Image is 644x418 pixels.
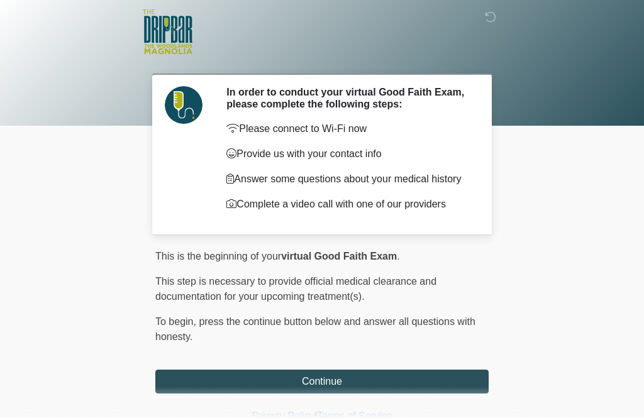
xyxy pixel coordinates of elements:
p: Answer some questions about your medical history [226,172,470,187]
span: This is the beginning of your [155,251,281,261]
span: This step is necessary to provide official medical clearance and documentation for your upcoming ... [155,276,436,302]
strong: virtual Good Faith Exam [281,251,397,261]
p: Complete a video call with one of our providers [226,197,470,212]
span: To begin, [155,316,199,327]
img: Agent Avatar [165,86,203,124]
img: The DripBar - Magnolia Logo [143,9,192,55]
p: Provide us with your contact info [226,146,470,162]
p: Please connect to Wi-Fi now [226,121,470,136]
span: press the continue button below and answer all questions with honesty. [155,316,475,342]
span: . [397,251,399,261]
h2: In order to conduct your virtual Good Faith Exam, please complete the following steps: [226,86,470,110]
button: Continue [155,370,489,393]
